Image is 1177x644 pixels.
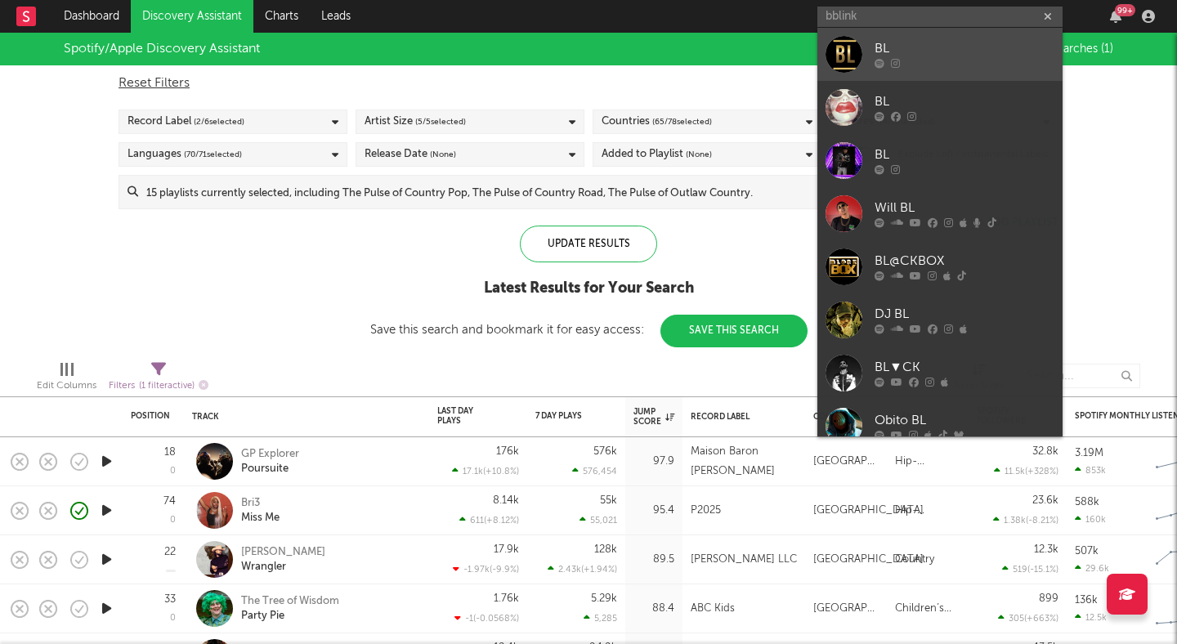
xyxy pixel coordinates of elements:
span: ( 70 / 71 selected) [184,145,242,164]
div: 99 + [1115,4,1135,16]
div: 899 [1039,593,1058,604]
div: Artist Size [365,112,466,132]
a: BL@CKBOX [817,240,1063,293]
input: Search for artists [817,7,1063,27]
div: Save this search and bookmark it for easy access: [370,324,808,336]
button: 99+ [1110,10,1121,23]
div: BL [875,145,1054,165]
div: 12.5k [1075,612,1107,623]
div: 576,454 [572,466,617,476]
span: ( 5 / 5 selected) [415,112,466,132]
div: Party Pie [241,609,339,624]
div: 1.76k [494,593,519,604]
a: GP ExplorerPoursuite [241,447,299,476]
div: 8.14k [493,495,519,506]
div: Bri3 [241,496,280,511]
div: Jump Score [633,407,674,427]
div: 7 Day Plays [535,411,593,421]
div: 519 ( -15.1 % ) [1002,564,1058,575]
div: Country [813,412,870,422]
div: Edit Columns [37,376,96,396]
span: (None) [686,145,712,164]
a: DJ BL [817,293,1063,347]
div: 176k [496,446,519,457]
div: -1.97k ( -9.9 % ) [453,564,519,575]
div: BL▼CK [875,358,1054,378]
a: Obito BL [817,400,1063,453]
input: Search... [1018,364,1140,388]
div: 5,285 [584,613,617,624]
div: 576k [593,446,617,457]
div: 12.3k [1034,544,1058,555]
a: BL▼CK [817,347,1063,400]
div: [GEOGRAPHIC_DATA] [813,550,924,570]
div: [GEOGRAPHIC_DATA] [813,452,879,472]
a: Will BL [817,187,1063,240]
div: [GEOGRAPHIC_DATA] [813,501,924,521]
div: Edit Columns [37,356,96,403]
div: 89.5 [633,550,674,570]
div: Poursuite [241,462,299,476]
div: Track [192,412,413,422]
div: 136k [1075,595,1098,606]
div: [PERSON_NAME] LLC [691,550,797,570]
div: Children’s Music [895,599,960,619]
span: (None) [430,145,456,164]
div: DJ BL [875,305,1054,324]
div: 507k [1075,546,1099,557]
a: BL [817,28,1063,81]
div: Latest Results for Your Search [370,279,808,298]
div: BL@CKBOX [875,252,1054,271]
div: 88.4 [633,599,674,619]
div: Position [131,411,170,421]
div: Wrangler [241,560,325,575]
div: 1.38k ( -8.21 % ) [993,515,1058,525]
div: 95.4 [633,501,674,521]
div: 611 ( +8.12 % ) [459,515,519,525]
div: Spotify/Apple Discovery Assistant [64,39,260,59]
div: 160k [1075,514,1106,525]
div: 17.9k [494,544,519,555]
div: 33 [164,594,176,605]
div: P2025 [691,501,721,521]
div: Filters(1 filter active) [109,356,208,403]
div: 23.6k [1032,495,1058,506]
input: 15 playlists currently selected, including The Pulse of Country Pop, The Pulse of Country Road, T... [138,176,1058,208]
div: 97.9 [633,452,674,472]
div: Record Label [128,112,244,132]
a: The Tree of WisdomParty Pie [241,594,339,624]
span: ( 1 filter active) [139,382,195,391]
div: 0 [170,516,176,525]
div: Obito BL [875,411,1054,431]
div: 11.5k ( +328 % ) [994,466,1058,476]
div: Added to Playlist [602,145,712,164]
div: Will BL [875,199,1054,218]
div: 55k [600,495,617,506]
a: [PERSON_NAME]Wrangler [241,545,325,575]
div: 128k [594,544,617,555]
div: Languages [128,145,242,164]
div: 5.29k [591,593,617,604]
div: 18 [164,447,176,458]
div: 32.8k [1032,446,1058,457]
div: -1 ( -0.0568 % ) [454,613,519,624]
div: 853k [1075,465,1106,476]
div: 0 [170,614,176,623]
span: ( 65 / 78 selected) [652,112,712,132]
div: 2.43k ( +1.94 % ) [548,564,617,575]
div: 29.6k [1075,563,1109,574]
div: 17.1k ( +10.8 % ) [452,466,519,476]
div: 588k [1075,497,1099,508]
div: [GEOGRAPHIC_DATA] [813,599,879,619]
div: ABC Kids [691,599,735,619]
div: Hip-Hop/Rap [895,452,960,472]
div: 22 [164,547,176,557]
a: BL [817,81,1063,134]
div: Country [895,550,934,570]
div: Miss Me [241,511,280,525]
span: ( 1 ) [1101,43,1113,55]
div: Hip-Hop/Rap [895,501,960,521]
span: ( 2 / 6 selected) [194,112,244,132]
div: BL [875,39,1054,59]
div: 74 [163,496,176,507]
